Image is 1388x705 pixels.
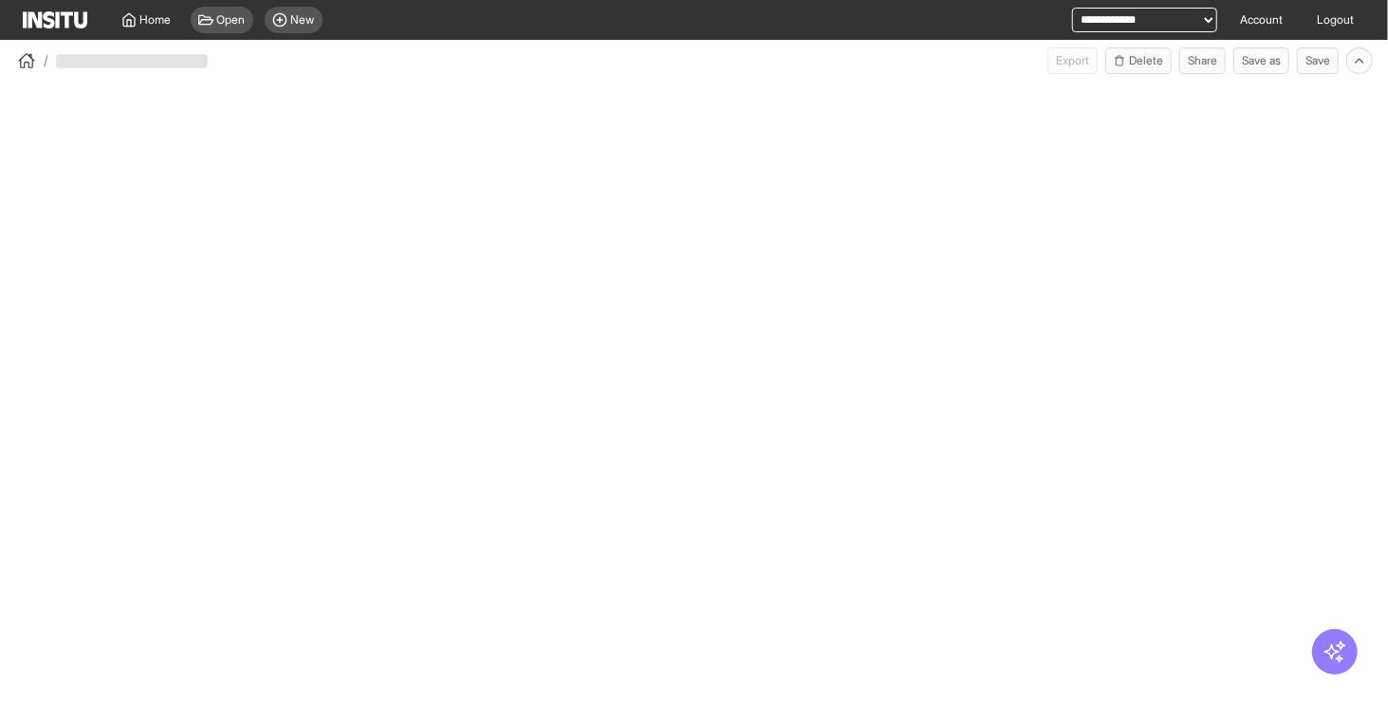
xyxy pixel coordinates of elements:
button: Save [1297,47,1339,74]
img: Logo [23,11,87,28]
span: / [44,51,48,70]
button: Export [1047,47,1098,74]
button: Delete [1105,47,1172,74]
span: New [291,12,315,28]
button: Share [1179,47,1226,74]
button: / [15,49,48,72]
span: Open [217,12,246,28]
span: Home [140,12,172,28]
span: Can currently only export from Insights reports. [1047,47,1098,74]
button: Save as [1233,47,1289,74]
